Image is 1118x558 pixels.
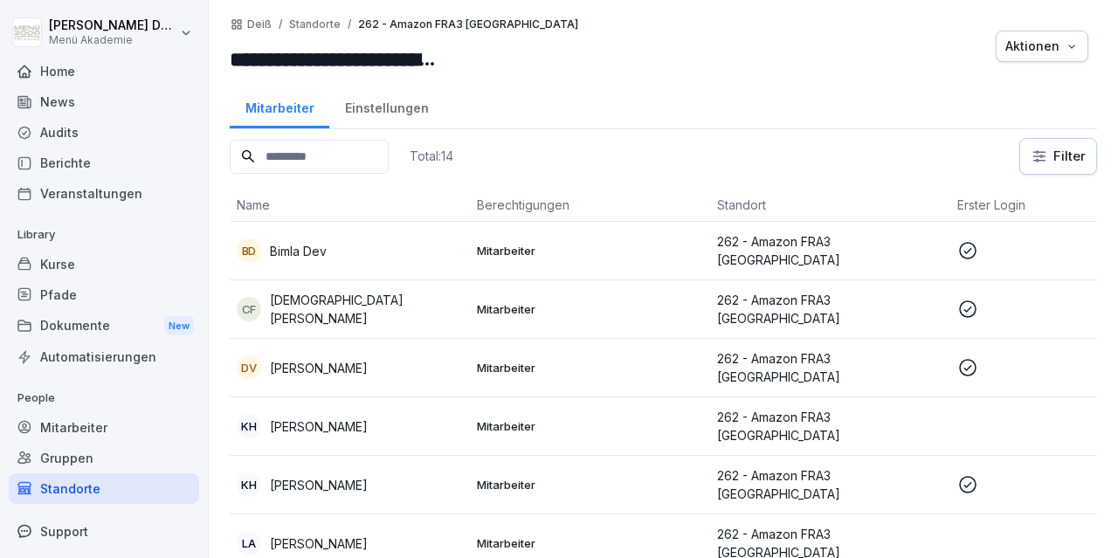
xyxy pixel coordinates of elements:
[410,148,453,164] p: Total: 14
[9,221,199,249] p: Library
[477,243,703,258] p: Mitarbeiter
[49,18,176,33] p: [PERSON_NAME] Deiß
[270,534,368,553] p: [PERSON_NAME]
[9,473,199,504] a: Standorte
[477,477,703,493] p: Mitarbeiter
[9,412,199,443] a: Mitarbeiter
[717,349,943,386] p: 262 - Amazon FRA3 [GEOGRAPHIC_DATA]
[9,310,199,342] a: DokumenteNew
[9,384,199,412] p: People
[230,189,470,222] th: Name
[237,531,261,555] div: LA
[237,414,261,438] div: KH
[270,242,327,260] p: Bimla Dev
[9,178,199,209] a: Veranstaltungen
[717,291,943,327] p: 262 - Amazon FRA3 [GEOGRAPHIC_DATA]
[477,535,703,551] p: Mitarbeiter
[270,476,368,494] p: [PERSON_NAME]
[49,34,176,46] p: Menü Akademie
[270,359,368,377] p: [PERSON_NAME]
[9,341,199,372] a: Automatisierungen
[358,18,578,31] p: 262 - Amazon FRA3 [GEOGRAPHIC_DATA]
[270,291,463,327] p: [DEMOGRAPHIC_DATA][PERSON_NAME]
[9,86,199,117] a: News
[9,56,199,86] a: Home
[9,279,199,310] a: Pfade
[996,31,1088,62] button: Aktionen
[9,443,199,473] a: Gruppen
[1020,139,1096,174] button: Filter
[164,316,194,336] div: New
[9,516,199,547] div: Support
[470,189,710,222] th: Berechtigungen
[1031,148,1086,165] div: Filter
[237,297,261,321] div: CF
[9,249,199,279] a: Kurse
[477,418,703,434] p: Mitarbeiter
[717,466,943,503] p: 262 - Amazon FRA3 [GEOGRAPHIC_DATA]
[9,117,199,148] a: Audits
[270,417,368,436] p: [PERSON_NAME]
[247,18,272,31] a: Deiß
[9,310,199,342] div: Dokumente
[710,189,950,222] th: Standort
[237,472,261,497] div: KH
[237,355,261,380] div: DV
[289,18,341,31] p: Standorte
[717,232,943,269] p: 262 - Amazon FRA3 [GEOGRAPHIC_DATA]
[717,408,943,444] p: 262 - Amazon FRA3 [GEOGRAPHIC_DATA]
[230,84,329,128] a: Mitarbeiter
[237,238,261,263] div: BD
[477,360,703,375] p: Mitarbeiter
[348,18,351,31] p: /
[329,84,444,128] a: Einstellungen
[9,148,199,178] a: Berichte
[1005,37,1079,56] div: Aktionen
[477,301,703,317] p: Mitarbeiter
[279,18,282,31] p: /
